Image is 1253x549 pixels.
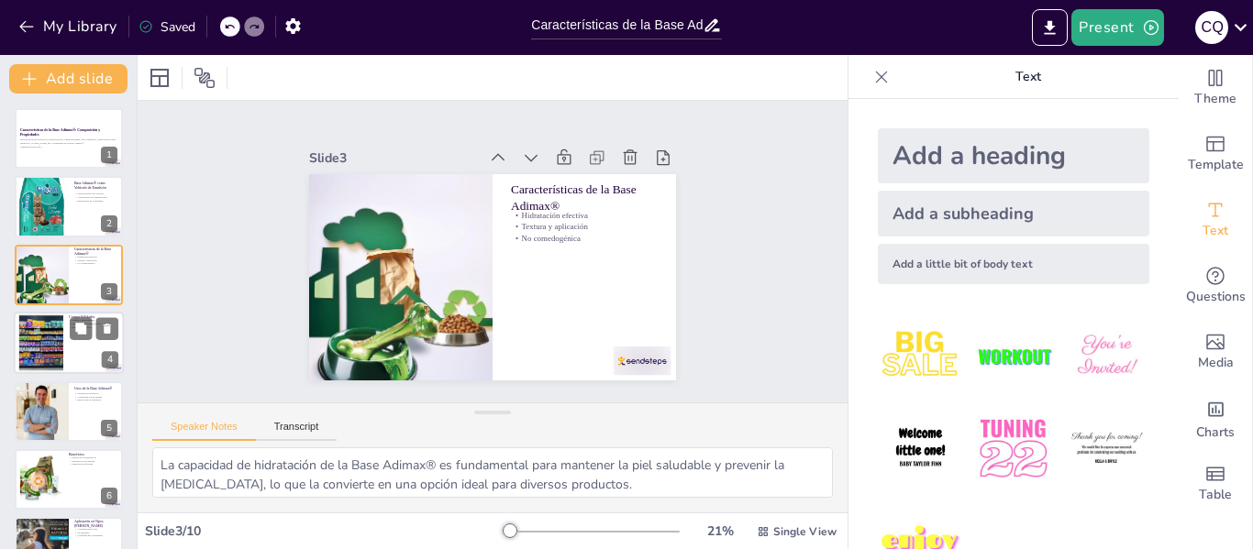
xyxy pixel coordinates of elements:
[15,108,123,169] div: 1
[1179,319,1252,385] div: Add images, graphics, shapes or video
[1071,9,1163,46] button: Present
[20,138,117,145] p: Esta presentación explora las características, compatibilidades, usos, beneficios, aplicación en ...
[1179,253,1252,319] div: Get real-time input from your audience
[20,127,100,137] strong: Características de la Base Adimax®: Composición y Propiedades
[74,391,117,395] p: Variedad de productos
[256,421,338,441] button: Transcript
[1179,187,1252,253] div: Add text boxes
[74,198,117,202] p: Importancia en la industria
[517,46,586,212] div: Slide 3
[139,18,195,36] div: Saved
[74,519,117,529] p: Aplicación en Tipos [PERSON_NAME]
[698,522,742,540] div: 21 %
[527,256,583,399] p: Hidratación efectiva
[74,247,117,257] p: Características de la Base Adimax®
[1186,287,1246,307] span: Questions
[896,55,1160,99] p: Text
[1179,121,1252,187] div: Add ready made slides
[516,259,572,402] p: Textura y aplicación
[74,255,117,258] p: Hidratación efectiva
[1198,353,1234,373] span: Media
[1179,451,1252,517] div: Add a table
[74,258,117,262] p: Textura y aplicación
[74,398,117,401] p: Innovación en cosmética
[74,528,117,532] p: Adecuada para todos
[970,406,1056,491] img: 5.jpeg
[69,326,118,330] p: Ejemplos de activos
[15,176,123,236] div: 2
[1188,155,1244,175] span: Template
[878,313,963,399] img: 1.jpeg
[69,452,117,457] p: Beneficios
[773,524,837,539] span: Single View
[878,406,963,491] img: 4.jpeg
[101,283,117,300] div: 3
[14,12,125,41] button: My Library
[69,456,117,459] p: Mejora de la penetración
[1064,313,1149,399] img: 3.jpeg
[1064,406,1149,491] img: 6.jpeg
[74,262,117,266] p: No comedogénica
[1032,9,1068,46] button: Export to PowerPoint
[878,244,1149,284] div: Add a little bit of body text
[1179,55,1252,121] div: Change the overall theme
[534,247,612,398] p: Características de la Base Adimax®
[505,263,561,406] p: No comedogénica
[1196,423,1235,443] span: Charts
[74,195,117,199] p: Aplicaciones en formulaciones
[1199,485,1232,505] span: Table
[69,314,118,320] p: Compatibilidades
[145,63,174,93] div: Layout
[152,447,833,498] textarea: La capacidad de hidratación de la Base Adimax® es fundamental para mantener la piel saludable y p...
[145,522,504,540] div: Slide 3 / 10
[74,180,117,190] p: Base Adimax® como Vehículo de Emulsión
[101,420,117,436] div: 5
[74,192,117,195] p: Características del vehículo
[970,313,1056,399] img: 2.jpeg
[74,395,117,399] p: Adaptación a necesidades
[69,319,118,323] p: Amplia compatibilidad
[101,147,117,163] div: 1
[152,421,256,441] button: Speaker Notes
[70,318,92,340] button: Duplicate Slide
[74,385,117,390] p: Usos de la Base Adimax®
[101,215,117,232] div: 2
[14,312,124,374] div: 4
[1195,9,1228,46] button: C Q
[69,463,117,467] p: Sensación de frescura
[194,67,216,89] span: Position
[1194,89,1236,109] span: Theme
[74,531,117,534] p: Piel sensible
[878,191,1149,236] div: Add a subheading
[15,449,123,510] div: 6
[1195,11,1228,44] div: C Q
[9,64,128,93] button: Add slide
[101,488,117,504] div: 6
[531,12,703,38] input: Insert title
[69,459,117,463] p: Hidratación prolongada
[878,128,1149,183] div: Add a heading
[1179,385,1252,451] div: Add charts and graphs
[69,323,118,326] p: Versatilidad en formulaciones
[96,318,118,340] button: Delete Slide
[15,245,123,305] div: 3
[15,381,123,442] div: 5
[102,352,118,368] div: 4
[20,145,117,148] p: Generated with [URL]
[74,534,117,538] p: Confianza del consumidor
[1203,221,1228,241] span: Text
